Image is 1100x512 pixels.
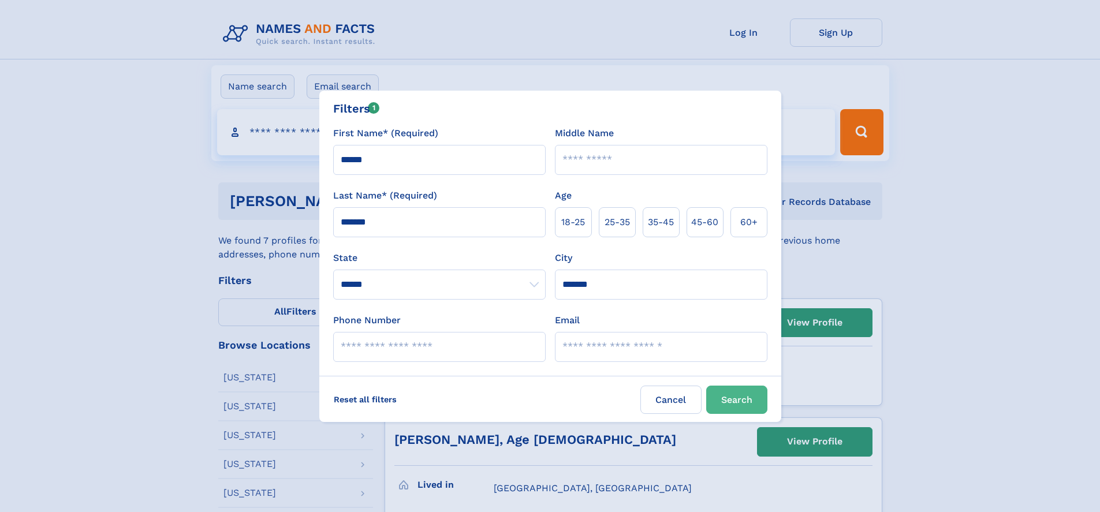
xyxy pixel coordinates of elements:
div: Filters [333,100,380,117]
label: City [555,251,572,265]
button: Search [706,386,767,414]
label: First Name* (Required) [333,126,438,140]
span: 35‑45 [648,215,674,229]
label: Phone Number [333,313,401,327]
label: Cancel [640,386,702,414]
label: Last Name* (Required) [333,189,437,203]
label: Middle Name [555,126,614,140]
label: Email [555,313,580,327]
span: 60+ [740,215,758,229]
label: Reset all filters [326,386,404,413]
label: Age [555,189,572,203]
label: State [333,251,546,265]
span: 25‑35 [605,215,630,229]
span: 45‑60 [691,215,718,229]
span: 18‑25 [561,215,585,229]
